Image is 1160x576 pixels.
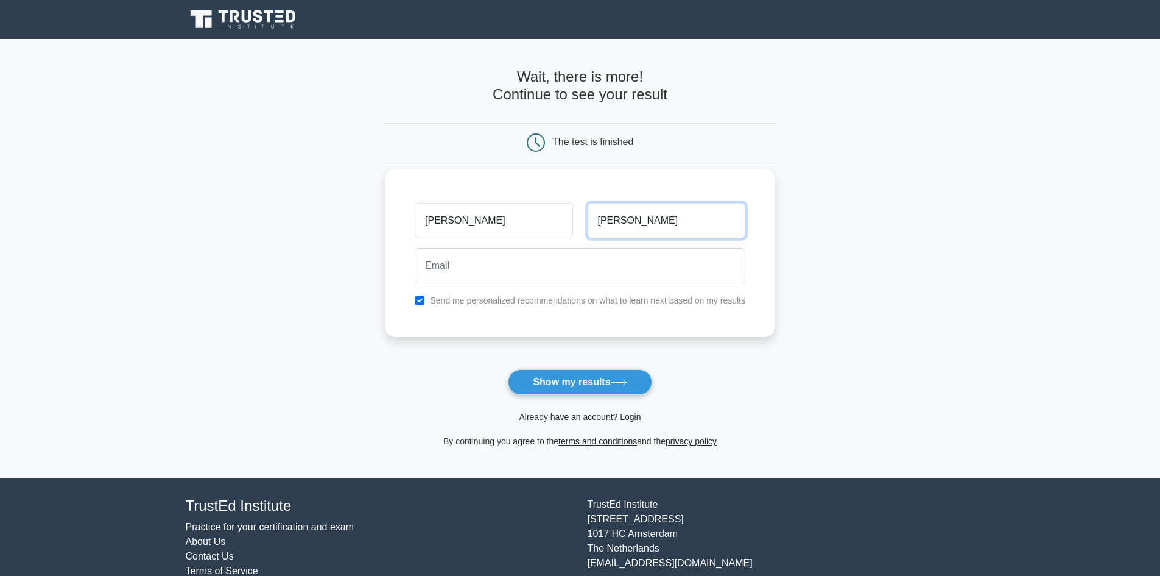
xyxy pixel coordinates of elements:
[186,551,234,561] a: Contact Us
[378,434,782,449] div: By continuing you agree to the and the
[415,248,745,283] input: Email
[186,497,573,515] h4: TrustEd Institute
[558,436,637,446] a: terms and conditions
[385,68,775,104] h4: Wait, there is more! Continue to see your result
[666,436,717,446] a: privacy policy
[186,536,226,547] a: About Us
[588,203,745,238] input: Last name
[552,137,633,147] div: The test is finished
[186,566,258,576] a: Terms of Service
[508,369,652,395] button: Show my results
[519,412,641,422] a: Already have an account? Login
[186,522,354,532] a: Practice for your certification and exam
[430,296,745,305] label: Send me personalized recommendations on what to learn next based on my results
[415,203,572,238] input: First name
